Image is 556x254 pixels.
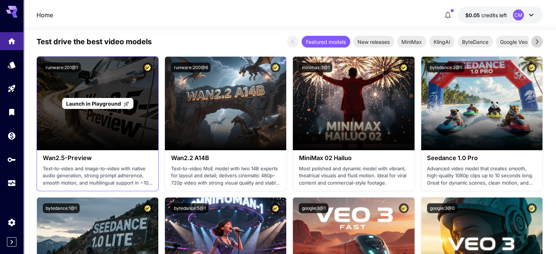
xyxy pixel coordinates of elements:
[513,10,524,20] div: CM
[143,62,152,72] button: Certified Model – Vetted for best performance and includes a commercial license.
[7,84,16,93] div: Playground
[429,38,455,46] span: KlingAI
[421,57,542,150] img: alt
[7,60,16,69] div: Models
[171,203,208,213] button: bytedance:5@1
[171,165,280,187] p: Text-to-video MoE model with two 14B experts for layout and detail; delivers cinematic 480p–720p ...
[37,11,53,19] a: Home
[165,57,286,150] img: alt
[427,165,537,187] p: Advanced video model that creates smooth, high-quality 1080p clips up to 10 seconds long. Great f...
[481,12,507,18] span: credits left
[427,62,465,72] button: bytedance:2@1
[427,203,458,213] button: google:3@0
[43,165,152,187] p: Text-to-video and image-to-video with native audio generation, strong prompt adherence, smooth mo...
[527,62,537,72] button: Certified Model – Vetted for best performance and includes a commercial license.
[353,36,394,48] div: New releases
[427,155,537,162] h3: Seedance 1.0 Pro
[7,35,16,44] div: Home
[7,179,16,188] div: Usage
[43,203,80,213] button: bytedance:1@1
[299,203,328,213] button: google:3@1
[293,57,414,150] img: alt
[496,36,532,48] div: Google Veo
[302,38,350,46] span: Featured models
[397,36,426,48] div: MiniMax
[527,203,537,213] button: Certified Model – Vetted for best performance and includes a commercial license.
[7,131,16,140] div: Wallet
[7,107,16,117] div: Library
[143,203,152,213] button: Certified Model – Vetted for best performance and includes a commercial license.
[496,38,532,46] span: Google Veo
[7,155,16,164] div: API Keys
[37,11,53,19] nav: breadcrumb
[271,203,280,213] button: Certified Model – Vetted for best performance and includes a commercial license.
[66,101,121,107] span: Launch in Playground
[299,155,408,162] h3: MiniMax 02 Hailuo
[399,203,409,213] button: Certified Model – Vetted for best performance and includes a commercial license.
[458,36,493,48] div: ByteDance
[299,165,408,187] p: Most polished and dynamic model with vibrant, theatrical visuals and fluid motion. Ideal for vira...
[62,98,133,109] a: Launch in Playground
[43,62,81,72] button: runware:201@1
[465,12,481,18] span: $0.05
[302,36,350,48] div: Featured models
[458,38,493,46] span: ByteDance
[7,218,16,227] div: Settings
[171,155,280,162] h3: Wan2.2 A14B
[43,155,152,162] h3: Wan2.5-Preview
[37,36,152,47] p: Test drive the best video models
[7,237,16,247] button: Expand sidebar
[399,62,409,72] button: Certified Model – Vetted for best performance and includes a commercial license.
[465,11,507,19] div: $0.05
[429,36,455,48] div: KlingAI
[458,7,543,23] button: $0.05CM
[171,62,211,72] button: runware:200@6
[353,38,394,46] span: New releases
[271,62,280,72] button: Certified Model – Vetted for best performance and includes a commercial license.
[299,62,332,72] button: minimax:3@1
[397,38,426,46] span: MiniMax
